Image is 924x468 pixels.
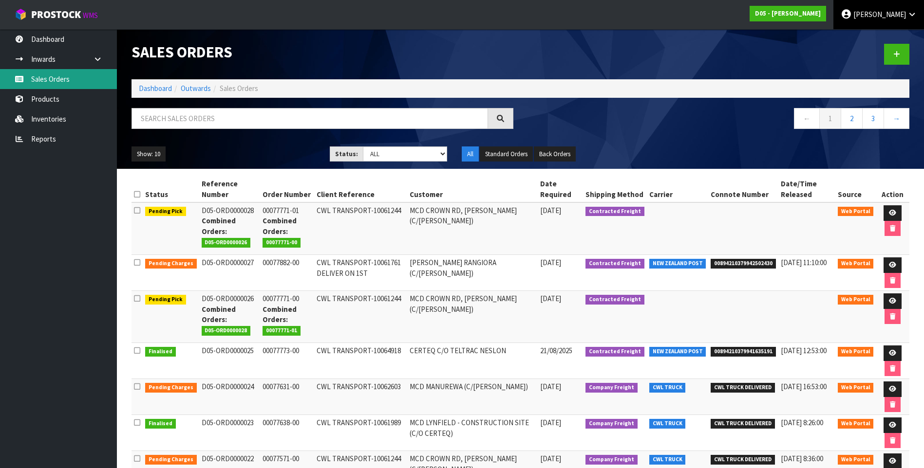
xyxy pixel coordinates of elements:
span: Web Portal [838,207,874,216]
a: Dashboard [139,84,172,93]
strong: Combined Orders: [202,216,236,235]
th: Date Required [538,176,583,202]
span: Web Portal [838,347,874,357]
td: MCD LYNFIELD - CONSTRUCTION SITE (C/O CERTEQ) [407,415,538,451]
td: D05-ORD0000028 [199,202,261,255]
th: Customer [407,176,538,202]
nav: Page navigation [528,108,910,132]
strong: Combined Orders: [263,216,297,235]
span: Pending Pick [145,207,186,216]
span: CWL TRUCK [649,383,686,393]
td: CWL TRANSPORT-10062603 [314,379,407,415]
span: Pending Pick [145,295,186,305]
a: → [884,108,909,129]
th: Shipping Method [583,176,647,202]
span: 21/08/2025 [540,346,572,355]
span: CWL TRUCK DELIVERED [711,383,775,393]
span: [DATE] [540,294,561,303]
td: CWL TRANSPORT-10061989 [314,415,407,451]
td: 00077882-00 [260,255,314,291]
span: Finalised [145,419,176,429]
span: Contracted Freight [585,295,644,305]
span: CWL TRUCK DELIVERED [711,455,775,465]
button: Standard Orders [480,146,533,162]
img: cube-alt.png [15,8,27,20]
a: 2 [841,108,863,129]
td: 00077771-01 [260,202,314,255]
th: Date/Time Released [778,176,835,202]
span: Web Portal [838,383,874,393]
span: D05-ORD0000026 [202,238,251,248]
td: CERTEQ C/O TELTRAC NESLON [407,343,538,379]
span: Web Portal [838,259,874,269]
td: MCD MANUREWA (C/[PERSON_NAME]) [407,379,538,415]
button: All [462,146,479,162]
span: [DATE] [540,382,561,391]
span: Company Freight [585,419,638,429]
a: 1 [819,108,841,129]
th: Carrier [647,176,709,202]
span: Web Portal [838,455,874,465]
td: D05-ORD0000026 [199,291,261,343]
span: Contracted Freight [585,259,644,269]
th: Action [876,176,909,202]
th: Order Number [260,176,314,202]
td: D05-ORD0000025 [199,343,261,379]
td: CWL TRANSPORT-10064918 [314,343,407,379]
span: NEW ZEALAND POST [649,259,706,269]
td: 00077771-00 [260,291,314,343]
strong: D05 - [PERSON_NAME] [755,9,821,18]
td: CWL TRANSPORT-10061761 DELIVER ON 1ST [314,255,407,291]
td: CWL TRANSPORT-10061244 [314,291,407,343]
td: D05-ORD0000024 [199,379,261,415]
th: Source [835,176,876,202]
th: Client Reference [314,176,407,202]
a: 3 [862,108,884,129]
strong: Status: [335,150,358,158]
span: [DATE] [540,418,561,427]
td: 00077638-00 [260,415,314,451]
td: D05-ORD0000023 [199,415,261,451]
strong: Combined Orders: [202,305,236,324]
span: 00894210379941635191 [711,347,776,357]
td: 00077773-00 [260,343,314,379]
span: [PERSON_NAME] [853,10,906,19]
td: MCD CROWN RD, [PERSON_NAME] (C/[PERSON_NAME]) [407,202,538,255]
span: [DATE] [540,258,561,267]
button: Back Orders [534,146,576,162]
span: [DATE] 8:26:00 [781,418,823,427]
td: D05-ORD0000027 [199,255,261,291]
span: D05-ORD0000028 [202,326,251,336]
td: MCD CROWN RD, [PERSON_NAME] (C/[PERSON_NAME]) [407,291,538,343]
span: [DATE] 16:53:00 [781,382,827,391]
span: Web Portal [838,419,874,429]
th: Status [143,176,199,202]
span: Pending Charges [145,455,197,465]
td: 00077631-00 [260,379,314,415]
span: 00894210379942502430 [711,259,776,269]
span: Pending Charges [145,259,197,269]
span: [DATE] [540,454,561,463]
strong: Combined Orders: [263,305,297,324]
a: ← [794,108,820,129]
span: [DATE] 11:10:00 [781,258,827,267]
span: 00077771-01 [263,326,301,336]
span: Pending Charges [145,383,197,393]
th: Connote Number [708,176,778,202]
span: CWL TRUCK [649,419,686,429]
span: 00077771-00 [263,238,301,248]
th: Reference Number [199,176,261,202]
span: ProStock [31,8,81,21]
span: Company Freight [585,383,638,393]
span: NEW ZEALAND POST [649,347,706,357]
td: CWL TRANSPORT-10061244 [314,202,407,255]
span: [DATE] 12:53:00 [781,346,827,355]
span: [DATE] [540,206,561,215]
span: Finalised [145,347,176,357]
span: CWL TRUCK [649,455,686,465]
button: Show: 10 [132,146,166,162]
span: Sales Orders [220,84,258,93]
span: [DATE] 8:36:00 [781,454,823,463]
h1: Sales Orders [132,44,513,61]
span: Company Freight [585,455,638,465]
